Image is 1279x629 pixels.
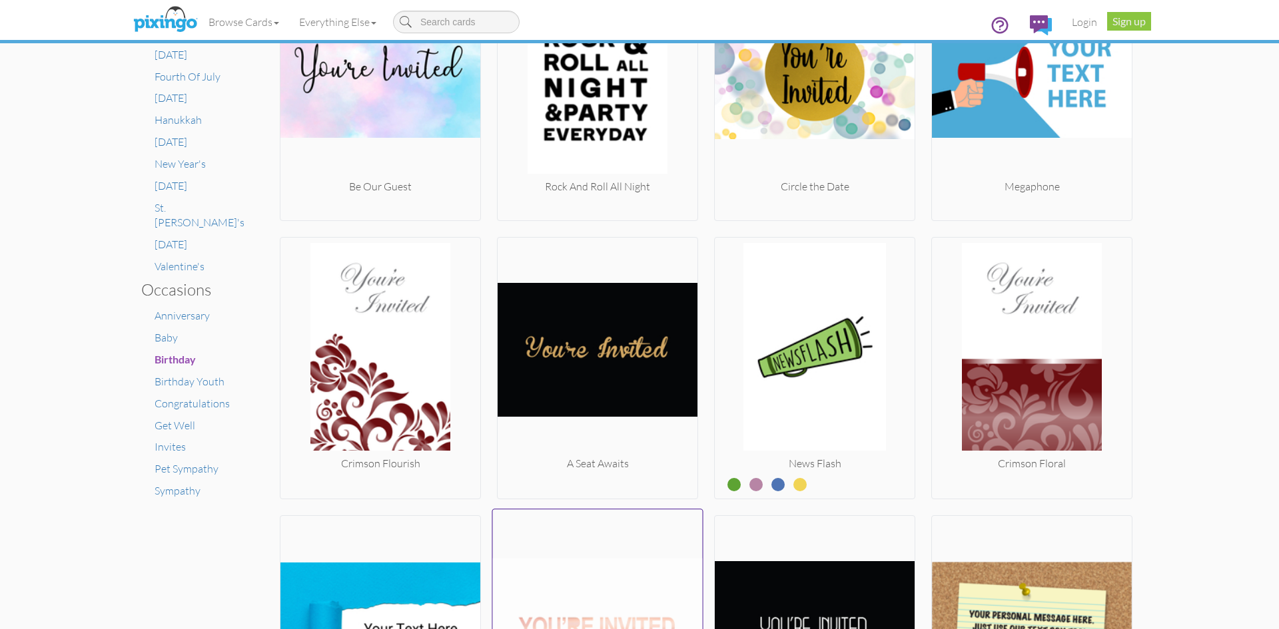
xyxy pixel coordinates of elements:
[155,397,230,410] a: Congratulations
[155,238,187,251] a: [DATE]
[130,3,201,37] img: pixingo logo
[155,260,205,273] a: Valentine's
[155,419,195,432] a: Get Well
[280,243,480,456] img: 20181005-202222-b7d0087a-250.png
[155,375,224,388] a: Birthday Youth
[393,11,520,33] input: Search cards
[1030,15,1052,35] img: comments.svg
[498,243,697,456] img: 20250506-200251-b4bd8ac365b3-250.jpg
[1062,5,1107,39] a: Login
[155,179,187,192] a: [DATE]
[155,48,187,61] a: [DATE]
[155,157,206,170] a: New Year's
[280,179,480,194] div: Be Our Guest
[932,456,1132,471] div: Crimson Floral
[155,70,220,83] a: Fourth Of July
[280,456,480,471] div: Crimson Flourish
[155,440,186,453] a: Invites
[155,309,210,322] a: Anniversary
[715,179,915,194] div: Circle the Date
[141,281,238,298] h3: Occasions
[155,135,187,148] a: [DATE]
[155,331,178,344] a: Baby
[498,179,697,194] div: Rock And Roll All Night
[155,91,187,105] a: [DATE]
[199,5,289,39] a: Browse Cards
[1107,12,1151,31] a: Sign up
[932,243,1132,456] img: 20181005-202201-d0ec9f52-250.png
[715,456,915,471] div: News Flash
[155,462,218,475] a: Pet Sympathy
[155,353,196,366] a: Birthday
[155,113,202,126] a: Hanukkah
[932,179,1132,194] div: Megaphone
[155,201,244,230] a: St. [PERSON_NAME]'s
[155,484,201,497] a: Sympathy
[498,456,697,471] div: A Seat Awaits
[715,243,915,456] img: 20240930-234650-bea9f74217c4-250.jpg
[289,5,386,39] a: Everything Else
